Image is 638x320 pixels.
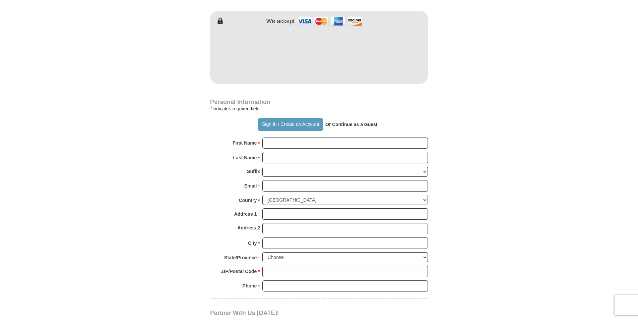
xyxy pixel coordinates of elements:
[296,14,363,29] img: credit cards accepted
[243,281,257,290] strong: Phone
[247,167,260,176] strong: Suffix
[244,181,257,191] strong: Email
[210,105,428,113] div: Indicates required field
[233,138,257,148] strong: First Name
[248,238,257,248] strong: City
[233,153,257,162] strong: Last Name
[210,99,428,105] h4: Personal Information
[266,18,295,25] h4: We accept
[239,196,257,205] strong: Country
[325,122,378,127] strong: Or Continue as a Guest
[221,267,257,276] strong: ZIP/Postal Code
[210,310,279,316] span: Partner With Us [DATE]!
[224,253,257,262] strong: State/Province
[258,118,323,131] button: Sign In / Create an Account
[237,223,260,232] strong: Address 2
[234,209,257,219] strong: Address 1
